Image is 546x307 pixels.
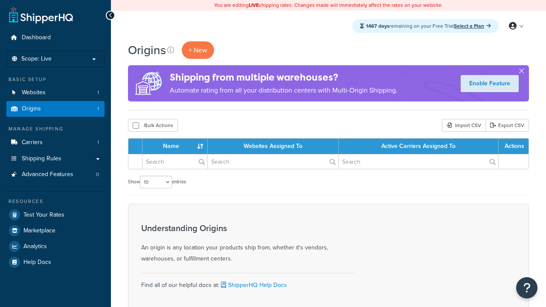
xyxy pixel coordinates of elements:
input: Search [142,154,207,169]
span: Websites [22,89,46,96]
li: Websites [6,85,105,101]
li: Advanced Features [6,167,105,182]
div: remaining on your Free Trial [352,19,499,33]
a: Marketplace [6,223,105,238]
span: Shipping Rules [22,155,61,162]
span: Help Docs [23,259,51,266]
th: Actions [499,139,529,154]
a: Advanced Features 0 [6,167,105,182]
span: Origins [22,105,41,113]
button: Bulk Actions [128,119,178,132]
a: Origins 1 [6,101,105,117]
input: Search [208,154,338,169]
div: Find all of our helpful docs at: [141,273,354,291]
th: Websites Assigned To [208,139,339,154]
th: Active Carriers Assigned To [339,139,499,154]
span: Dashboard [22,34,51,41]
li: Carriers [6,135,105,151]
img: ad-origins-multi-dfa493678c5a35abed25fd24b4b8a3fa3505936ce257c16c00bdefe2f3200be3.png [128,65,170,101]
a: Test Your Rates [6,207,105,223]
label: Show entries [128,176,186,188]
div: Basic Setup [6,76,105,83]
b: LIVE [249,1,259,9]
a: Enable Feature [461,75,519,92]
h4: Shipping from multiple warehouses? [170,70,398,84]
a: Analytics [6,239,105,254]
input: Search [339,154,498,169]
a: Carriers 1 [6,135,105,151]
a: + New [182,41,214,59]
span: Marketplace [23,227,55,235]
span: Test Your Rates [23,211,64,219]
span: Advanced Features [22,171,73,178]
strong: 1467 days [366,22,389,30]
h1: Origins [128,42,166,58]
span: 1 [97,89,99,96]
button: Open Resource Center [516,277,537,298]
a: Shipping Rules [6,151,105,167]
a: Export CSV [485,119,529,132]
h3: Understanding Origins [141,223,354,233]
select: Showentries [140,176,172,188]
a: Dashboard [6,30,105,46]
a: Websites 1 [6,85,105,101]
span: 1 [97,105,99,113]
div: Import CSV [442,119,485,132]
span: Scope: Live [21,55,52,63]
div: An origin is any location your products ship from, whether it's vendors, warehouses, or fulfillme... [141,223,354,264]
a: Help Docs [6,255,105,270]
span: Carriers [22,139,43,146]
span: + New [189,45,207,55]
div: Resources [6,198,105,205]
div: Manage Shipping [6,125,105,133]
a: Select a Plan [454,22,491,30]
th: Name [142,139,208,154]
span: 0 [96,171,99,178]
a: ShipperHQ Home [9,6,73,23]
span: Analytics [23,243,47,250]
li: Origins [6,101,105,117]
a: ShipperHQ Help Docs [219,281,287,290]
p: Automate rating from all your distribution centers with Multi-Origin Shipping. [170,84,398,96]
span: 1 [97,139,99,146]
